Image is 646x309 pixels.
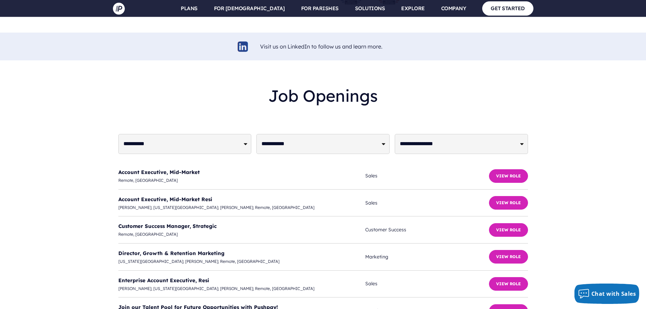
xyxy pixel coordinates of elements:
span: [US_STATE][GEOGRAPHIC_DATA]; [PERSON_NAME]; Remote, [GEOGRAPHIC_DATA] [118,258,366,265]
span: Customer Success [365,226,489,234]
button: View Role [489,196,528,210]
button: Chat with Sales [574,284,640,304]
span: Sales [365,172,489,180]
a: Account Executive, Mid-Market [118,169,200,175]
h2: Job Openings [118,81,528,111]
span: Sales [365,199,489,207]
span: Chat with Sales [591,290,636,297]
a: Enterprise Account Executive, Resi [118,277,209,284]
a: Director, Growth & Retention Marketing [118,250,224,256]
span: [PERSON_NAME]; [US_STATE][GEOGRAPHIC_DATA]; [PERSON_NAME]; Remote, [GEOGRAPHIC_DATA] [118,285,366,292]
button: View Role [489,169,528,183]
span: Remote, [GEOGRAPHIC_DATA] [118,177,366,184]
a: GET STARTED [482,1,533,15]
span: Sales [365,279,489,288]
a: Customer Success Manager, Strategic [118,223,217,229]
span: Remote, [GEOGRAPHIC_DATA] [118,231,366,238]
img: linkedin-logo [237,40,249,53]
span: [PERSON_NAME]; [US_STATE][GEOGRAPHIC_DATA]; [PERSON_NAME]; Remote, [GEOGRAPHIC_DATA] [118,204,366,211]
a: Visit us on LinkedIn to follow us and learn more. [260,43,383,50]
button: View Role [489,223,528,237]
span: Marketing [365,253,489,261]
button: View Role [489,277,528,291]
button: View Role [489,250,528,264]
a: Account Executive, Mid-Market Resi [118,196,212,202]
